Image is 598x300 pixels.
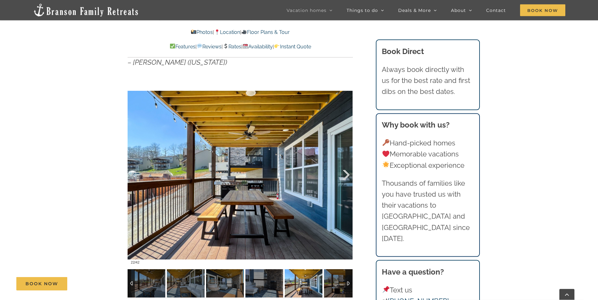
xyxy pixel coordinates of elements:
[191,30,196,35] img: 📸
[128,28,353,36] p: | |
[382,139,389,146] img: 🔑
[382,161,389,168] img: 🌟
[128,58,227,66] em: – [PERSON_NAME] ([US_STATE])
[287,8,326,13] span: Vacation homes
[451,8,466,13] span: About
[382,138,474,171] p: Hand-picked homes Memorable vacations Exceptional experience
[25,281,58,286] span: Book Now
[274,44,279,49] img: 👉
[197,44,202,49] img: 💬
[274,44,311,50] a: Instant Quote
[167,269,205,297] img: 004-Out-of-the-Blue-vacation-home-rental-Branson-Family-Retreats-10089-scaled.jpg-nggid042285-ngg...
[223,44,241,50] a: Rates
[486,8,506,13] span: Contact
[245,269,283,297] img: 004-Out-of-the-Blue-vacation-home-rental-Branson-Family-Retreats-10091-scaled.jpg-nggid042287-ngg...
[241,29,290,35] a: Floor Plans & Tour
[382,267,444,276] strong: Have a question?
[197,44,222,50] a: Reviews
[191,29,213,35] a: Photos
[243,44,248,49] img: 📆
[33,3,139,17] img: Branson Family Retreats Logo
[169,44,195,50] a: Features
[214,29,240,35] a: Location
[243,44,273,50] a: Availability
[382,64,474,97] p: Always book directly with us for the best rate and first dibs on the best dates.
[16,277,67,291] a: Book Now
[285,269,322,297] img: 004-Out-of-the-Blue-vacation-home-rental-Branson-Family-Retreats-10092-scaled.jpg-nggid042288-ngg...
[347,8,378,13] span: Things to do
[206,269,244,297] img: 004-Out-of-the-Blue-vacation-home-rental-Branson-Family-Retreats-10090-scaled.jpg-nggid042286-ngg...
[170,44,175,49] img: ✅
[398,8,431,13] span: Deals & More
[382,119,474,131] h3: Why book with us?
[242,30,247,35] img: 🎥
[324,269,362,297] img: 004-Out-of-the-Blue-vacation-home-rental-Branson-Family-Retreats-10093-scaled.jpg-nggid042289-ngg...
[128,43,353,51] p: | | | |
[215,30,220,35] img: 📍
[223,44,228,49] img: 💲
[128,269,165,297] img: 004-Out-of-the-Blue-vacation-home-rental-Branson-Family-Retreats-10088-scaled.jpg-nggid042284-ngg...
[382,178,474,244] p: Thousands of families like you have trusted us with their vacations to [GEOGRAPHIC_DATA] and [GEO...
[382,150,389,157] img: ❤️
[382,47,424,56] b: Book Direct
[520,4,565,16] span: Book Now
